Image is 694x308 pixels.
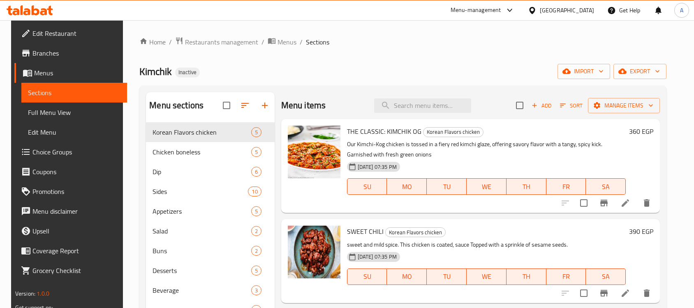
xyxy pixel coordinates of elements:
a: Coupons [14,162,127,182]
button: MO [387,268,427,285]
span: Restaurants management [185,37,258,47]
button: WE [467,268,507,285]
span: export [620,66,660,77]
span: Grocery Checklist [32,266,120,275]
span: 5 [252,267,261,275]
span: THE CLASSIC: KIMCHIK OG [347,125,421,138]
div: Korean Flavors chicken5 [146,122,274,142]
a: Branches [14,43,127,63]
span: 5 [252,148,261,156]
span: TU [430,271,463,282]
span: Desserts [153,266,251,275]
div: Beverage3 [146,280,274,300]
span: 3 [252,287,261,294]
div: Korean Flavors chicken [423,127,483,137]
span: FR [550,271,583,282]
span: A [680,6,683,15]
span: WE [470,181,503,193]
div: items [248,187,261,196]
button: MO [387,178,427,195]
button: export [613,64,666,79]
span: MO [390,271,423,282]
span: SA [589,181,622,193]
h6: 390 EGP [629,226,653,237]
span: import [564,66,604,77]
span: 2 [252,247,261,255]
div: Appetizers5 [146,201,274,221]
span: Select to update [575,285,592,302]
span: Sort sections [235,96,255,115]
span: Sections [28,88,120,98]
a: Full Menu View [21,103,127,122]
a: Menus [268,37,296,47]
button: Branch-specific-item [594,283,614,303]
div: Salad2 [146,221,274,241]
span: Chicken boneless [153,147,251,157]
span: 1.0.0 [37,288,49,299]
span: 2 [252,227,261,235]
span: Full Menu View [28,107,120,117]
button: TH [507,178,546,195]
span: Version: [15,288,35,299]
span: SU [351,181,384,193]
button: Branch-specific-item [594,193,614,213]
button: Add section [255,96,275,115]
span: Korean Flavors chicken [153,127,251,137]
button: SA [586,268,626,285]
span: SWEET CHILI [347,225,384,238]
div: items [251,246,261,256]
h2: Menu items [281,99,326,112]
span: Dip [153,167,251,177]
button: Sort [558,99,585,112]
button: SU [347,178,387,195]
div: Dip6 [146,162,274,182]
span: Manage items [595,100,653,111]
span: Select to update [575,194,592,212]
img: THE CLASSIC: KIMCHIK OG [288,126,340,178]
span: Promotions [32,187,120,196]
button: import [558,64,610,79]
span: Beverage [153,285,251,295]
a: Upsell [14,221,127,241]
button: delete [637,193,657,213]
span: 10 [248,188,261,196]
a: Edit menu item [620,288,630,298]
span: 5 [252,128,261,136]
button: SA [586,178,626,195]
span: Korean Flavors chicken [423,127,483,137]
img: SWEET CHILI [288,226,340,278]
span: TH [510,271,543,282]
h2: Menu sections [149,99,204,112]
span: Korean Flavors chicken [386,228,445,237]
span: Select all sections [218,97,235,114]
span: WE [470,271,503,282]
span: Add item [528,99,555,112]
span: Edit Restaurant [32,28,120,38]
span: Sort [560,101,583,110]
div: items [251,226,261,236]
button: Add [528,99,555,112]
li: / [169,37,172,47]
span: TU [430,181,463,193]
span: Inactive [175,69,200,76]
p: Our Kimchi-Kog chicken is tossed in a fiery red kimchi glaze, offering savory flavor with a tangy... [347,139,626,160]
button: WE [467,178,507,195]
a: Coverage Report [14,241,127,261]
a: Promotions [14,182,127,201]
span: Appetizers [153,206,251,216]
span: Sides [153,187,248,196]
span: Coupons [32,167,120,177]
div: items [251,285,261,295]
button: TH [507,268,546,285]
div: Menu-management [451,5,501,15]
span: 6 [252,168,261,176]
span: Branches [32,48,120,58]
a: Choice Groups [14,142,127,162]
span: Menus [34,68,120,78]
a: Home [139,37,166,47]
span: Choice Groups [32,147,120,157]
